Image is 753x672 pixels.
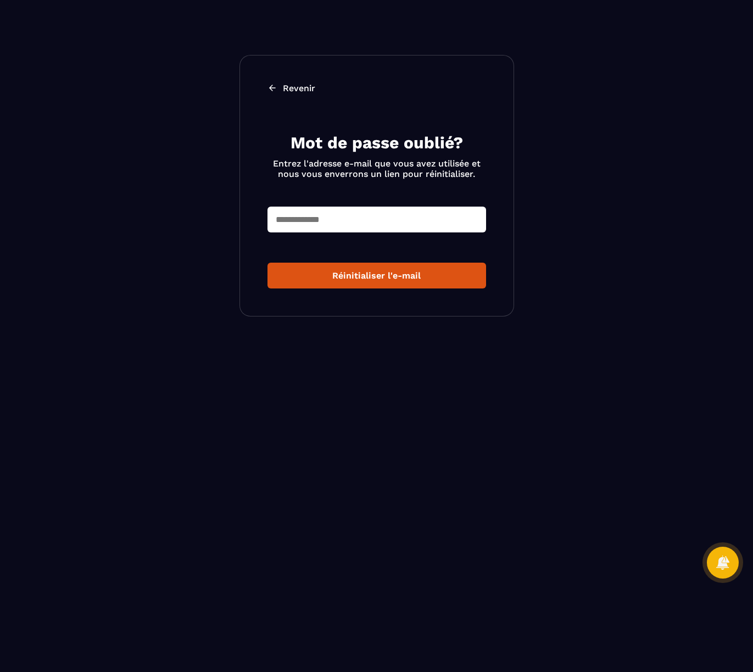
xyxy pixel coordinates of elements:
p: Revenir [283,83,315,93]
div: Réinitialiser l'e-mail [276,270,477,281]
button: Réinitialiser l'e-mail [267,263,486,288]
p: Entrez l'adresse e-mail que vous avez utilisée et nous vous enverrons un lien pour réinitialiser. [267,158,486,179]
h2: Mot de passe oublié? [267,132,486,154]
a: Revenir [267,83,486,93]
